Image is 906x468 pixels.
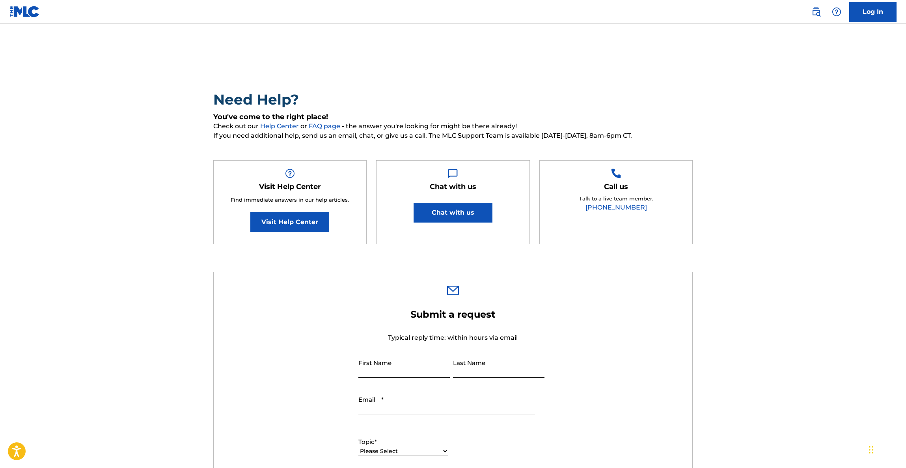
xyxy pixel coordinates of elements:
p: Talk to a live team member. [579,195,653,203]
span: Check out our or - the answer you're looking for might be there already! [213,122,693,131]
a: Visit Help Center [250,212,329,232]
h5: Call us [604,182,628,191]
img: Help Box Image [611,168,621,178]
img: MLC Logo [9,6,40,17]
div: Drag [869,438,874,462]
img: search [811,7,821,17]
img: 0ff00501b51b535a1dc6.svg [447,286,459,295]
img: help [832,7,841,17]
button: Chat with us [414,203,492,223]
span: Find immediate answers in our help articles. [231,197,349,203]
iframe: Chat Widget [867,430,906,468]
div: Help [829,4,844,20]
h2: Need Help? [213,91,693,109]
span: Topic [358,438,375,446]
h5: Visit Help Center [259,182,321,191]
a: Public Search [808,4,824,20]
h5: Chat with us [430,182,476,191]
a: Help Center [260,122,300,130]
a: FAQ page [309,122,342,130]
h5: You've come to the right place! [213,112,693,122]
h2: Submit a request [358,309,548,320]
span: If you need additional help, send us an email, chat, or give us a call. The MLC Support Team is a... [213,131,693,140]
img: Help Box Image [448,168,458,178]
span: Typical reply time: within hours via email [388,334,518,341]
a: [PHONE_NUMBER] [585,204,647,211]
img: Help Box Image [285,168,295,178]
a: Log In [849,2,897,22]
